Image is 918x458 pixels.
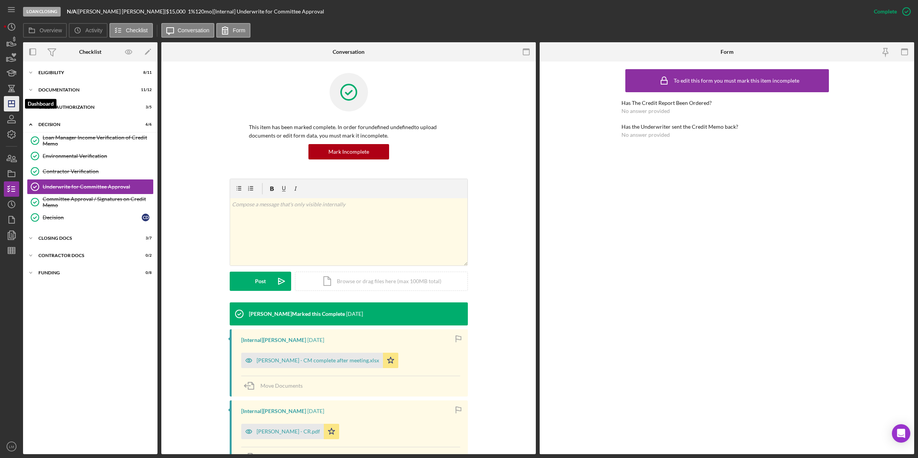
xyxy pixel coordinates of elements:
[38,105,133,110] div: CREDIT AUTHORIZATION
[38,236,133,241] div: CLOSING DOCS
[874,4,897,19] div: Complete
[260,382,303,389] span: Move Documents
[27,133,154,148] a: Loan Manager Income Verification of Credit Memo
[621,124,833,130] div: Has the Underwriter sent the Credit Memo back?
[866,4,914,19] button: Complete
[38,270,133,275] div: Funding
[23,23,67,38] button: Overview
[233,27,245,33] label: Form
[43,153,153,159] div: Environmental Verification
[23,7,61,17] div: Loan Closing
[255,272,266,291] div: Post
[67,8,76,15] b: N/A
[142,214,149,221] div: C D
[178,27,210,33] label: Conversation
[109,23,153,38] button: Checklist
[621,100,833,106] div: Has The Credit Report Been Ordered?
[43,196,153,208] div: Committee Approval / Signatures on Credit Memo
[241,408,306,414] div: [Internal] [PERSON_NAME]
[43,168,153,174] div: Contractor Verification
[241,424,339,439] button: [PERSON_NAME] - CR.pdf
[249,123,449,140] p: This item has been marked complete. In order for undefined undefined to upload documents or edit ...
[38,253,133,258] div: Contractor Docs
[188,8,195,15] div: 1 %
[27,148,154,164] a: Environmental Verification
[307,337,324,343] time: 2025-07-19 14:39
[138,105,152,110] div: 3 / 5
[333,49,365,55] div: Conversation
[161,23,215,38] button: Conversation
[40,27,62,33] label: Overview
[195,8,212,15] div: 120 mo
[126,27,148,33] label: Checklist
[79,49,101,55] div: Checklist
[346,311,363,317] time: 2025-07-19 14:39
[892,424,910,443] div: Open Intercom Messenger
[241,376,310,395] button: Move Documents
[38,122,133,127] div: Decision
[257,428,320,435] div: [PERSON_NAME] - CR.pdf
[138,236,152,241] div: 3 / 7
[721,49,734,55] div: Form
[138,88,152,92] div: 11 / 12
[27,164,154,179] a: Contractor Verification
[38,88,133,92] div: Documentation
[216,23,250,38] button: Form
[241,337,306,343] div: [Internal] [PERSON_NAME]
[212,8,324,15] div: | [Internal] Underwrite for Committee Approval
[9,445,14,449] text: LM
[27,179,154,194] a: Underwrite for Committee Approval
[308,144,389,159] button: Mark Incomplete
[27,194,154,210] a: Committee Approval / Signatures on Credit Memo
[69,23,107,38] button: Activity
[4,439,19,454] button: LM
[241,353,398,368] button: [PERSON_NAME] - CM complete after meeting.xlsx
[67,8,78,15] div: |
[27,210,154,225] a: DecisionCD
[249,311,345,317] div: [PERSON_NAME] Marked this Complete
[43,214,142,221] div: Decision
[257,357,379,363] div: [PERSON_NAME] - CM complete after meeting.xlsx
[43,134,153,147] div: Loan Manager Income Verification of Credit Memo
[138,70,152,75] div: 8 / 11
[38,70,133,75] div: Eligibility
[674,78,799,84] div: To edit this form you must mark this item incomplete
[307,408,324,414] time: 2025-07-19 14:39
[43,184,153,190] div: Underwrite for Committee Approval
[328,144,369,159] div: Mark Incomplete
[138,122,152,127] div: 6 / 6
[230,272,291,291] button: Post
[138,253,152,258] div: 0 / 2
[621,108,670,114] div: No answer provided
[166,8,186,15] span: $15,000
[85,27,102,33] label: Activity
[138,270,152,275] div: 0 / 8
[78,8,166,15] div: [PERSON_NAME] [PERSON_NAME] |
[621,132,670,138] div: No answer provided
